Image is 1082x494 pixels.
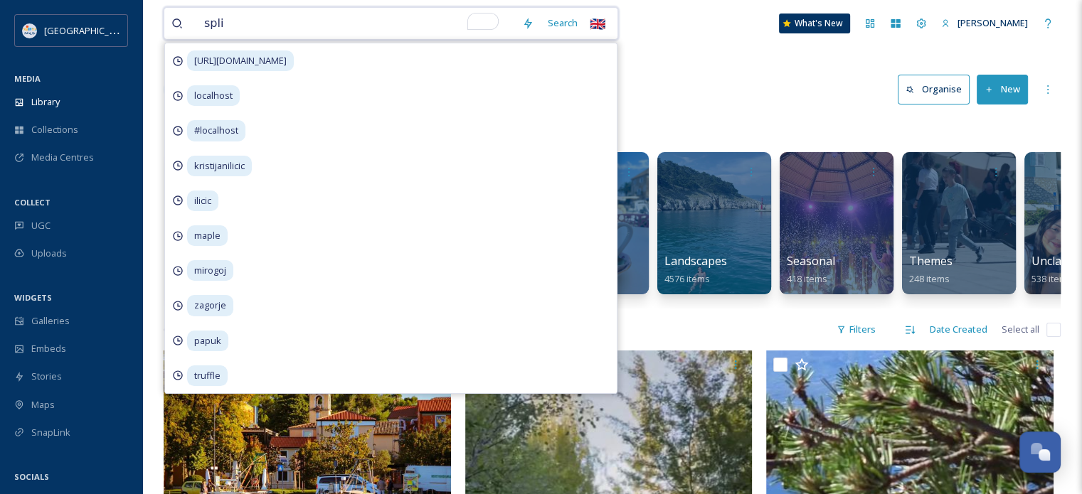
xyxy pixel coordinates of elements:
button: Organise [898,75,970,104]
input: To enrich screen reader interactions, please activate Accessibility in Grammarly extension settings [197,8,515,39]
div: Search [541,9,585,37]
img: HTZ_logo_EN.svg [23,23,37,38]
button: New [977,75,1028,104]
span: Stories [31,370,62,383]
span: localhost [187,85,240,106]
span: WIDGETS [14,292,52,303]
span: Maps [31,398,55,412]
span: truffle [187,365,228,386]
span: COLLECT [14,197,51,208]
span: 631 file s [164,323,197,336]
span: 418 items [787,272,827,285]
span: Themes [909,253,953,269]
span: Galleries [31,314,70,328]
span: papuk [187,331,228,351]
div: 🇬🇧 [585,11,610,36]
span: maple [187,225,228,246]
span: mirogoj [187,260,233,281]
span: Collections [31,123,78,136]
span: Seasonal [787,253,835,269]
span: ilicic [187,190,218,211]
a: What's New [779,14,850,33]
a: Themes248 items [909,254,953,285]
span: #localhost [187,120,245,141]
span: SOCIALS [14,471,49,482]
span: kristijanilicic [187,156,252,176]
a: [PERSON_NAME] [934,9,1035,37]
span: UGC [31,219,51,232]
span: SnapLink [31,426,70,439]
span: 248 items [909,272,950,285]
span: 4576 items [664,272,710,285]
span: Embeds [31,342,66,355]
span: Library [31,95,60,109]
span: [GEOGRAPHIC_DATA] [44,23,134,37]
span: zagorje [187,295,233,316]
span: 538 items [1031,272,1072,285]
span: Media Centres [31,151,94,164]
div: Filters [829,316,883,343]
div: Date Created [923,316,995,343]
a: Seasonal418 items [787,254,835,285]
span: MEDIA [14,73,41,84]
span: [URL][DOMAIN_NAME] [187,50,294,71]
span: Uploads [31,247,67,260]
button: Open Chat [1019,431,1061,473]
span: Landscapes [664,253,727,269]
span: [PERSON_NAME] [958,16,1028,29]
span: Select all [1002,323,1039,336]
a: Landscapes4576 items [664,254,727,285]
